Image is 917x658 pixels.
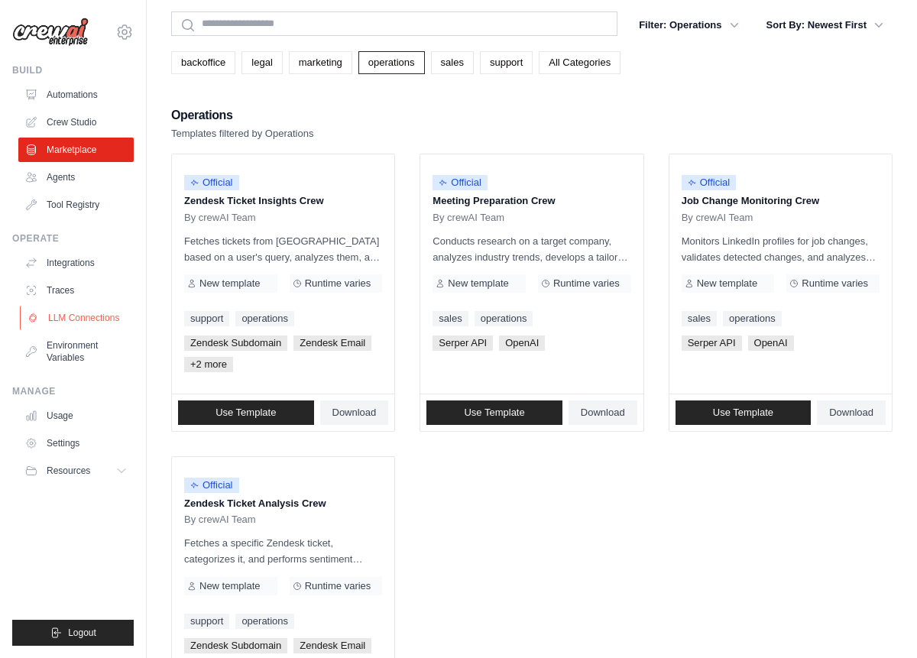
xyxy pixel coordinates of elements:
p: Zendesk Ticket Analysis Crew [184,496,382,511]
a: Download [569,400,637,425]
p: Fetches tickets from [GEOGRAPHIC_DATA] based on a user's query, analyzes them, and generates a su... [184,233,382,265]
a: sales [433,311,468,326]
a: Use Template [676,400,812,425]
a: operations [475,311,533,326]
a: Tool Registry [18,193,134,217]
span: Runtime varies [802,277,868,290]
a: Use Template [178,400,314,425]
a: Agents [18,165,134,190]
span: New template [697,277,757,290]
a: backoffice [171,51,235,74]
span: Runtime varies [553,277,620,290]
a: Download [320,400,389,425]
span: Download [829,407,873,419]
a: operations [723,311,782,326]
span: Runtime varies [305,580,371,592]
p: Templates filtered by Operations [171,126,313,141]
span: By crewAI Team [184,212,256,224]
a: LLM Connections [20,306,135,330]
span: By crewAI Team [682,212,753,224]
span: New template [199,277,260,290]
a: marketing [289,51,352,74]
a: Usage [18,404,134,428]
span: Serper API [433,335,493,351]
a: operations [358,51,425,74]
a: support [184,311,229,326]
p: Conducts research on a target company, analyzes industry trends, develops a tailored sales strate... [433,233,630,265]
div: Operate [12,232,134,245]
div: Manage [12,385,134,397]
a: Crew Studio [18,110,134,135]
span: Zendesk Email [293,335,371,351]
a: sales [682,311,717,326]
a: Automations [18,83,134,107]
span: Official [184,478,239,493]
span: Serper API [682,335,742,351]
p: Job Change Monitoring Crew [682,193,880,209]
h2: Operations [171,105,313,126]
p: Monitors LinkedIn profiles for job changes, validates detected changes, and analyzes opportunitie... [682,233,880,265]
span: Official [682,175,737,190]
a: legal [241,51,282,74]
img: Logo [12,18,89,47]
button: Sort By: Newest First [757,11,893,39]
span: Resources [47,465,90,477]
button: Filter: Operations [630,11,747,39]
a: Download [817,400,886,425]
span: Logout [68,627,96,639]
a: support [480,51,533,74]
a: Use Template [426,400,562,425]
span: Runtime varies [305,277,371,290]
p: Zendesk Ticket Insights Crew [184,193,382,209]
span: Download [581,407,625,419]
span: OpenAI [499,335,545,351]
button: Resources [18,459,134,483]
a: Environment Variables [18,333,134,370]
a: operations [235,311,294,326]
span: Download [332,407,377,419]
span: OpenAI [748,335,794,351]
a: sales [431,51,474,74]
a: Settings [18,431,134,455]
span: Zendesk Subdomain [184,335,287,351]
span: +2 more [184,357,233,372]
a: Integrations [18,251,134,275]
span: Use Template [713,407,773,419]
span: Use Template [215,407,276,419]
span: New template [448,277,508,290]
span: Zendesk Subdomain [184,638,287,653]
span: Official [184,175,239,190]
a: Marketplace [18,138,134,162]
p: Meeting Preparation Crew [433,193,630,209]
span: Official [433,175,488,190]
a: operations [235,614,294,629]
span: By crewAI Team [184,514,256,526]
div: Build [12,64,134,76]
a: support [184,614,229,629]
span: By crewAI Team [433,212,504,224]
span: Use Template [464,407,524,419]
a: All Categories [539,51,621,74]
a: Traces [18,278,134,303]
button: Logout [12,620,134,646]
span: Zendesk Email [293,638,371,653]
p: Fetches a specific Zendesk ticket, categorizes it, and performs sentiment analysis. Outputs inclu... [184,535,382,567]
span: New template [199,580,260,592]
